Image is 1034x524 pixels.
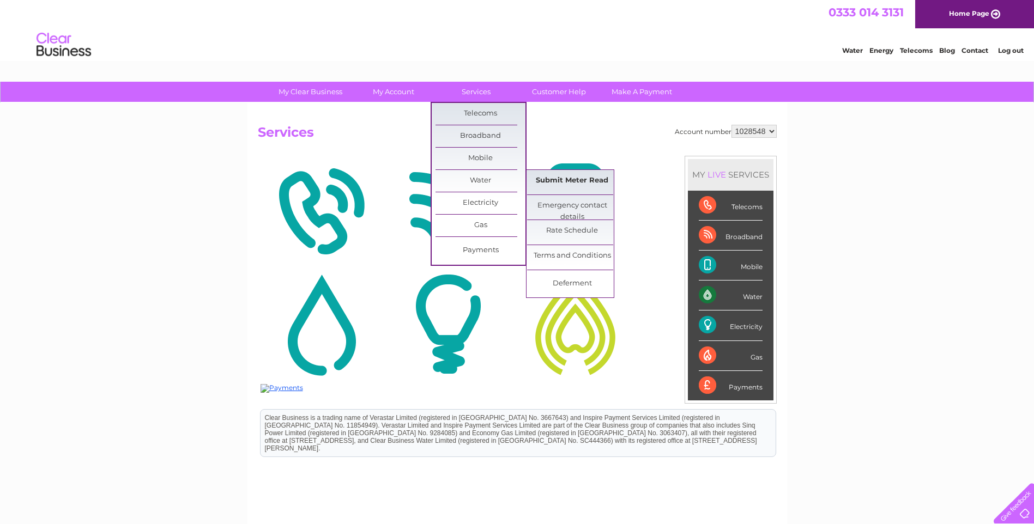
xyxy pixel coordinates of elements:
[527,245,617,267] a: Terms and Conditions
[699,310,763,340] div: Electricity
[527,220,617,242] a: Rate Schedule
[962,46,988,54] a: Contact
[36,28,92,62] img: logo.png
[597,82,687,102] a: Make A Payment
[705,169,728,180] div: LIVE
[265,82,355,102] a: My Clear Business
[699,281,763,310] div: Water
[348,82,438,102] a: My Account
[527,195,617,217] a: Emergency contact details
[515,159,636,264] img: Mobile
[261,384,303,393] img: Payments
[939,46,955,54] a: Blog
[699,341,763,371] div: Gas
[869,46,893,54] a: Energy
[261,271,382,377] img: Water
[675,125,777,138] div: Account number
[829,5,904,19] a: 0333 014 3131
[3,6,518,53] div: Clear Business is a trading name of Verastar Limited (registered in [GEOGRAPHIC_DATA] No. 3667643...
[436,125,525,147] a: Broadband
[699,221,763,251] div: Broadband
[436,148,525,169] a: Mobile
[527,170,617,192] a: Submit Meter Read
[436,192,525,214] a: Electricity
[261,159,382,264] img: Telecoms
[699,371,763,400] div: Payments
[514,82,604,102] a: Customer Help
[258,125,777,145] h2: Services
[436,215,525,236] a: Gas
[515,271,636,377] img: Gas
[842,46,863,54] a: Water
[388,271,509,377] img: Electricity
[436,240,525,261] a: Payments
[699,191,763,221] div: Telecoms
[527,273,617,295] a: Deferment
[388,159,509,264] img: Broadband
[436,170,525,192] a: Water
[699,251,763,281] div: Mobile
[436,103,525,125] a: Telecoms
[998,46,1024,54] a: Log out
[688,159,773,190] div: MY SERVICES
[431,82,521,102] a: Services
[900,46,933,54] a: Telecoms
